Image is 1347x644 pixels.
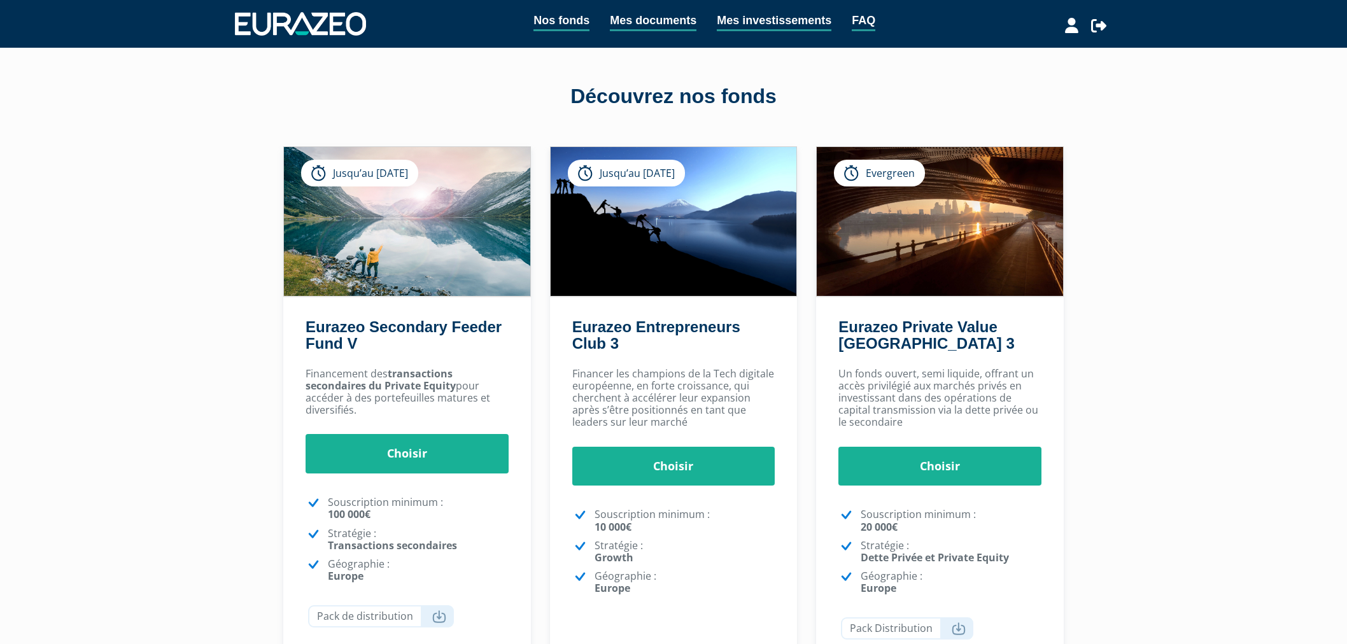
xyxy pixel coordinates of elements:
[328,496,509,521] p: Souscription minimum :
[533,11,589,31] a: Nos fonds
[551,147,797,296] img: Eurazeo Entrepreneurs Club 3
[301,160,418,186] div: Jusqu’au [DATE]
[306,318,502,352] a: Eurazeo Secondary Feeder Fund V
[595,581,630,595] strong: Europe
[328,528,509,552] p: Stratégie :
[717,11,831,31] a: Mes investissements
[861,581,896,595] strong: Europe
[834,160,925,186] div: Evergreen
[235,12,366,35] img: 1732889491-logotype_eurazeo_blanc_rvb.png
[595,520,631,534] strong: 10 000€
[306,368,509,417] p: Financement des pour accéder à des portefeuilles matures et diversifiés.
[284,147,530,296] img: Eurazeo Secondary Feeder Fund V
[306,367,456,393] strong: transactions secondaires du Private Equity
[311,82,1036,111] div: Découvrez nos fonds
[328,538,457,552] strong: Transactions secondaires
[838,447,1041,486] a: Choisir
[595,570,775,594] p: Géographie :
[610,11,696,31] a: Mes documents
[861,540,1041,564] p: Stratégie :
[861,520,898,534] strong: 20 000€
[817,147,1063,296] img: Eurazeo Private Value Europe 3
[306,434,509,473] a: Choisir
[328,569,363,583] strong: Europe
[838,368,1041,429] p: Un fonds ouvert, semi liquide, offrant un accès privilégié aux marchés privés en investissant dan...
[328,558,509,582] p: Géographie :
[568,160,685,186] div: Jusqu’au [DATE]
[572,368,775,429] p: Financer les champions de la Tech digitale européenne, en forte croissance, qui cherchent à accél...
[841,617,973,640] a: Pack Distribution
[328,507,370,521] strong: 100 000€
[838,318,1014,352] a: Eurazeo Private Value [GEOGRAPHIC_DATA] 3
[595,508,775,533] p: Souscription minimum :
[595,540,775,564] p: Stratégie :
[861,570,1041,594] p: Géographie :
[861,508,1041,533] p: Souscription minimum :
[572,447,775,486] a: Choisir
[572,318,740,352] a: Eurazeo Entrepreneurs Club 3
[861,550,1009,564] strong: Dette Privée et Private Equity
[308,605,454,627] a: Pack de distribution
[595,550,633,564] strong: Growth
[852,11,875,31] a: FAQ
